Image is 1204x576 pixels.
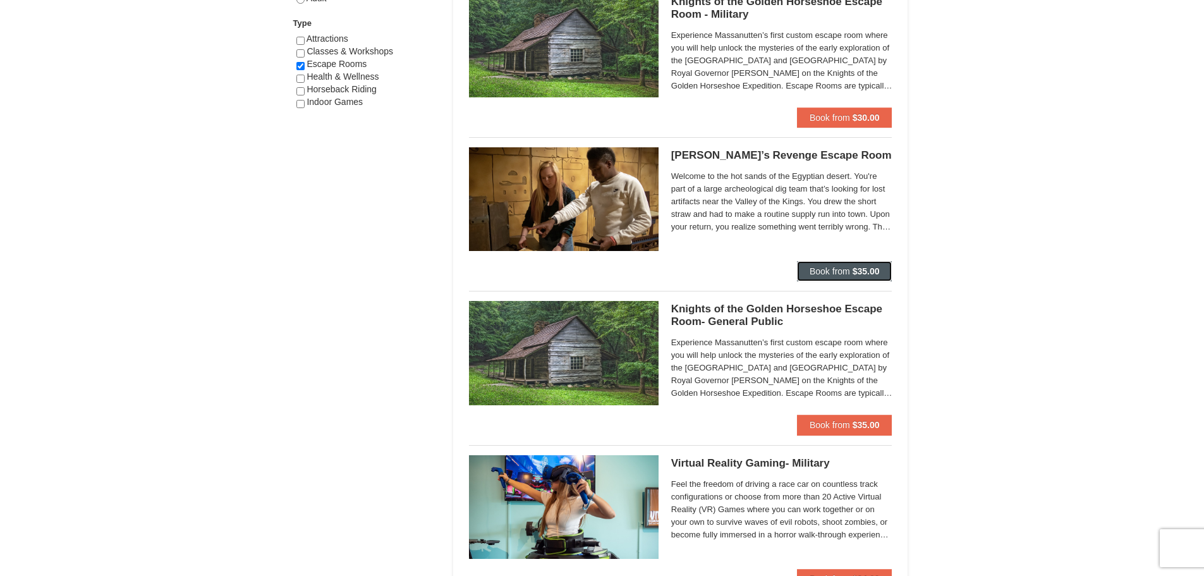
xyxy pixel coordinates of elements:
[810,420,850,430] span: Book from
[853,420,880,430] strong: $35.00
[469,147,659,251] img: 6619913-405-76dfcace.jpg
[671,457,892,470] h5: Virtual Reality Gaming- Military
[307,34,348,44] span: Attractions
[810,266,850,276] span: Book from
[469,301,659,405] img: 6619913-491-e8ed24e0.jpg
[307,46,393,56] span: Classes & Workshops
[671,303,892,328] h5: Knights of the Golden Horseshoe Escape Room- General Public
[307,97,363,107] span: Indoor Games
[469,455,659,559] img: 6619913-473-21a848be.jpg
[797,261,892,281] button: Book from $35.00
[671,478,892,541] span: Feel the freedom of driving a race car on countless track configurations or choose from more than...
[293,18,312,28] strong: Type
[671,149,892,162] h5: [PERSON_NAME]’s Revenge Escape Room
[671,29,892,92] span: Experience Massanutten’s first custom escape room where you will help unlock the mysteries of the...
[671,170,892,233] span: Welcome to the hot sands of the Egyptian desert. You're part of a large archeological dig team th...
[307,59,367,69] span: Escape Rooms
[853,266,880,276] strong: $35.00
[797,415,892,435] button: Book from $35.00
[671,336,892,400] span: Experience Massanutten’s first custom escape room where you will help unlock the mysteries of the...
[810,113,850,123] span: Book from
[307,71,379,82] span: Health & Wellness
[853,113,880,123] strong: $30.00
[797,107,892,128] button: Book from $30.00
[307,84,377,94] span: Horseback Riding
